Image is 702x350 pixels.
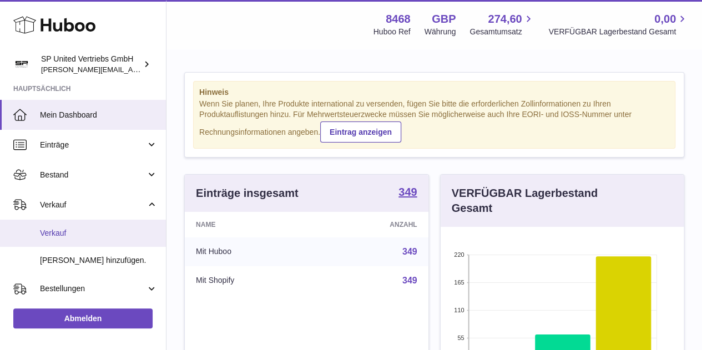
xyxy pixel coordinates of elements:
[548,27,689,37] span: VERFÜGBAR Lagerbestand Gesamt
[199,99,669,142] div: Wenn Sie planen, Ihre Produkte international zu versenden, fügen Sie bitte die erforderlichen Zol...
[548,12,689,37] a: 0,00 VERFÜGBAR Lagerbestand Gesamt
[654,12,676,27] span: 0,00
[454,251,464,258] text: 220
[40,170,146,180] span: Bestand
[320,121,401,143] a: Eintrag anzeigen
[199,87,669,98] strong: Hinweis
[185,237,319,266] td: Mit Huboo
[185,266,319,295] td: Mit Shopify
[457,334,464,341] text: 55
[13,308,153,328] a: Abmelden
[454,307,464,313] text: 110
[425,27,456,37] div: Währung
[40,200,146,210] span: Verkauf
[196,186,299,201] h3: Einträge insgesamt
[402,276,417,285] a: 349
[488,12,522,27] span: 274,60
[398,186,417,200] a: 349
[40,140,146,150] span: Einträge
[41,54,141,75] div: SP United Vertriebs GmbH
[454,279,464,286] text: 165
[469,27,534,37] span: Gesamtumsatz
[40,228,158,239] span: Verkauf
[40,255,158,266] span: [PERSON_NAME] hinzufügen.
[469,12,534,37] a: 274,60 Gesamtumsatz
[40,110,158,120] span: Mein Dashboard
[398,186,417,197] strong: 349
[185,212,319,237] th: Name
[452,186,634,216] h3: VERFÜGBAR Lagerbestand Gesamt
[432,12,456,27] strong: GBP
[373,27,411,37] div: Huboo Ref
[319,212,428,237] th: Anzahl
[386,12,411,27] strong: 8468
[41,65,223,74] span: [PERSON_NAME][EMAIL_ADDRESS][DOMAIN_NAME]
[402,247,417,256] a: 349
[40,283,146,294] span: Bestellungen
[13,56,30,73] img: tim@sp-united.com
